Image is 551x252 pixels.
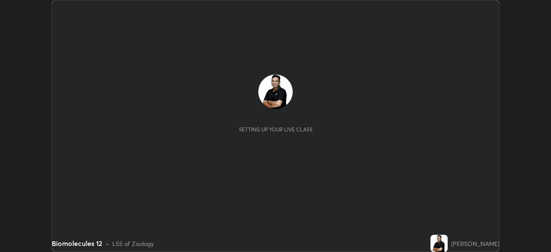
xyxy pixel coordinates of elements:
[112,239,154,248] div: L55 of Zoology
[106,239,109,248] div: •
[52,238,102,249] div: Biomolecules 12
[258,75,293,109] img: 5b67bc2738cd4d57a8ec135b31aa2f06.jpg
[430,235,448,252] img: 5b67bc2738cd4d57a8ec135b31aa2f06.jpg
[451,239,499,248] div: [PERSON_NAME]
[239,126,313,133] div: Setting up your live class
